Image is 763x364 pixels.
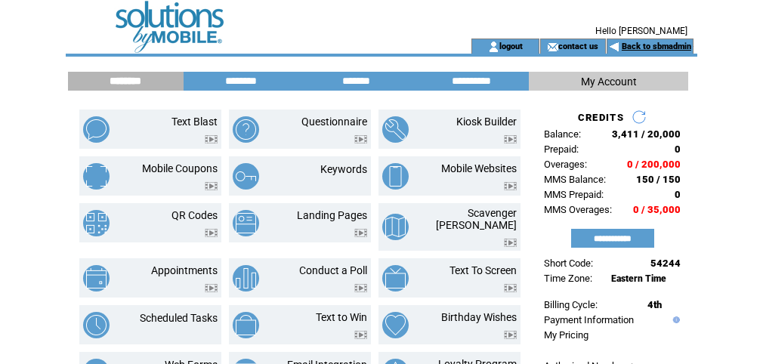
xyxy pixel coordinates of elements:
[299,264,367,276] a: Conduct a Poll
[171,209,218,221] a: QR Codes
[504,182,517,190] img: video.png
[382,163,409,190] img: mobile-websites.png
[544,299,598,310] span: Billing Cycle:
[83,265,110,292] img: appointments.png
[544,314,634,325] a: Payment Information
[233,265,259,292] img: conduct-a-poll.png
[675,189,681,200] span: 0
[171,116,218,128] a: Text Blast
[140,312,218,324] a: Scheduled Tasks
[581,76,637,88] span: My Account
[233,210,259,236] img: landing-pages.png
[151,264,218,276] a: Appointments
[320,163,367,175] a: Keywords
[504,239,517,247] img: video.png
[504,284,517,292] img: video.png
[354,135,367,143] img: video.png
[558,41,598,51] a: contact us
[650,258,681,269] span: 54244
[205,135,218,143] img: video.png
[669,316,680,323] img: help.gif
[544,174,606,185] span: MMS Balance:
[544,159,587,170] span: Overages:
[609,41,620,53] img: backArrow.gif
[547,41,558,53] img: contact_us_icon.gif
[83,163,110,190] img: mobile-coupons.png
[636,174,681,185] span: 150 / 150
[301,116,367,128] a: Questionnaire
[316,311,367,323] a: Text to Win
[578,112,624,123] span: CREDITS
[488,41,499,53] img: account_icon.gif
[205,284,218,292] img: video.png
[382,265,409,292] img: text-to-screen.png
[544,189,604,200] span: MMS Prepaid:
[382,214,409,240] img: scavenger-hunt.png
[354,284,367,292] img: video.png
[544,143,579,155] span: Prepaid:
[544,204,612,215] span: MMS Overages:
[544,273,592,284] span: Time Zone:
[382,116,409,143] img: kiosk-builder.png
[233,163,259,190] img: keywords.png
[382,312,409,338] img: birthday-wishes.png
[83,116,110,143] img: text-blast.png
[504,331,517,339] img: video.png
[142,162,218,174] a: Mobile Coupons
[544,329,588,341] a: My Pricing
[354,331,367,339] img: video.png
[297,209,367,221] a: Landing Pages
[675,143,681,155] span: 0
[622,42,691,51] a: Back to sbmadmin
[205,229,218,237] img: video.png
[233,116,259,143] img: questionnaire.png
[627,159,681,170] span: 0 / 200,000
[441,162,517,174] a: Mobile Websites
[456,116,517,128] a: Kiosk Builder
[83,210,110,236] img: qr-codes.png
[595,26,687,36] span: Hello [PERSON_NAME]
[611,273,666,284] span: Eastern Time
[612,128,681,140] span: 3,411 / 20,000
[449,264,517,276] a: Text To Screen
[233,312,259,338] img: text-to-win.png
[436,207,517,231] a: Scavenger [PERSON_NAME]
[205,182,218,190] img: video.png
[647,299,662,310] span: 4th
[441,311,517,323] a: Birthday Wishes
[83,312,110,338] img: scheduled-tasks.png
[504,135,517,143] img: video.png
[633,204,681,215] span: 0 / 35,000
[354,229,367,237] img: video.png
[544,128,581,140] span: Balance:
[544,258,593,269] span: Short Code:
[499,41,523,51] a: logout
